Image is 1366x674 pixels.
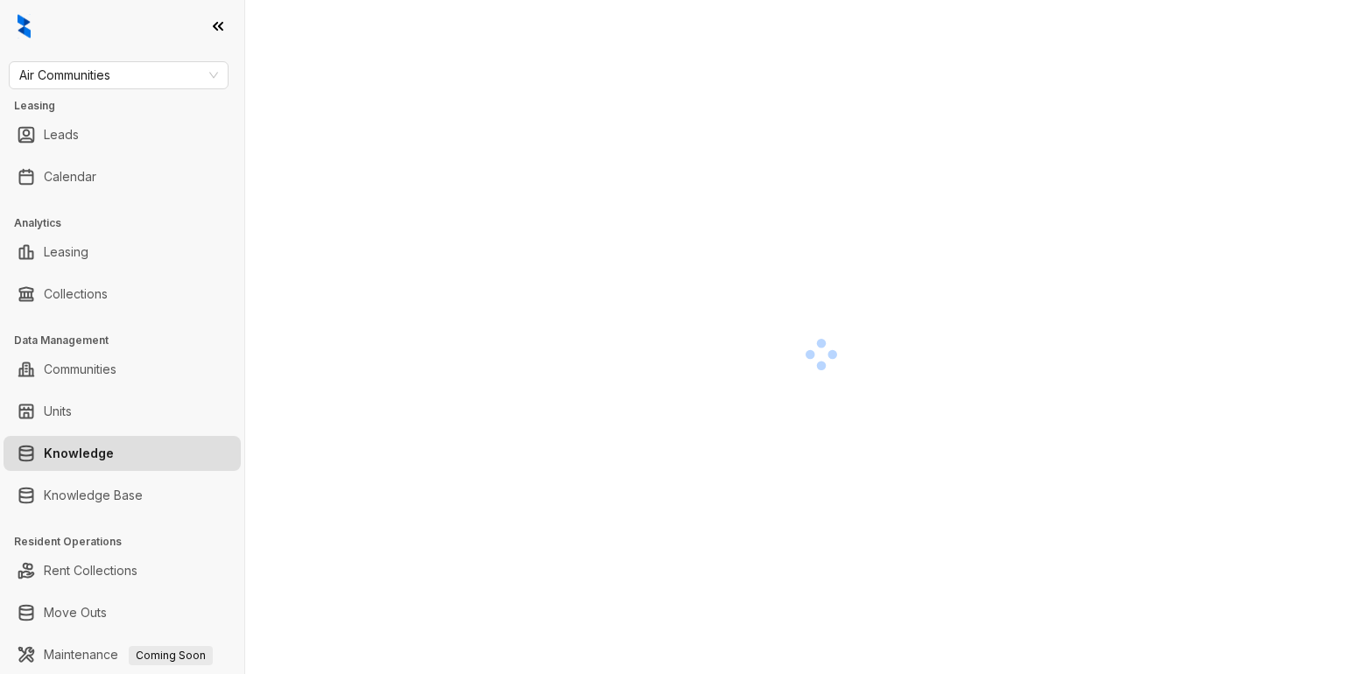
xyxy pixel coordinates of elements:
[4,235,241,270] li: Leasing
[14,98,244,114] h3: Leasing
[18,14,31,39] img: logo
[4,277,241,312] li: Collections
[44,478,143,513] a: Knowledge Base
[44,235,88,270] a: Leasing
[14,215,244,231] h3: Analytics
[44,394,72,429] a: Units
[44,117,79,152] a: Leads
[4,352,241,387] li: Communities
[4,436,241,471] li: Knowledge
[44,159,96,194] a: Calendar
[44,595,107,630] a: Move Outs
[4,478,241,513] li: Knowledge Base
[44,436,114,471] a: Knowledge
[4,394,241,429] li: Units
[44,277,108,312] a: Collections
[4,595,241,630] li: Move Outs
[19,62,218,88] span: Air Communities
[4,637,241,672] li: Maintenance
[129,646,213,665] span: Coming Soon
[14,333,244,348] h3: Data Management
[44,352,116,387] a: Communities
[4,117,241,152] li: Leads
[44,553,137,588] a: Rent Collections
[4,159,241,194] li: Calendar
[14,534,244,550] h3: Resident Operations
[4,553,241,588] li: Rent Collections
